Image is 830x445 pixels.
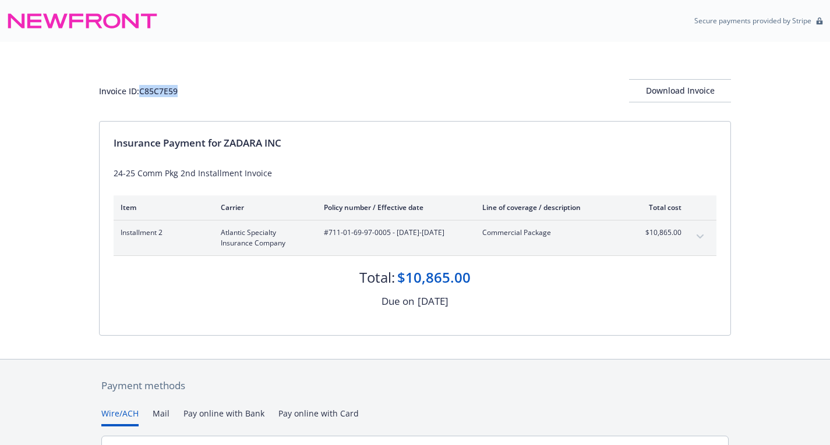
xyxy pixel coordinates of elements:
[694,16,811,26] p: Secure payments provided by Stripe
[691,227,709,246] button: expand content
[114,167,716,179] div: 24-25 Comm Pkg 2nd Installment Invoice
[278,407,359,426] button: Pay online with Card
[382,294,414,309] div: Due on
[221,227,305,248] span: Atlantic Specialty Insurance Company
[114,220,716,255] div: Installment 2Atlantic Specialty Insurance Company#711-01-69-97-0005 - [DATE]-[DATE]Commercial Pac...
[101,378,729,393] div: Payment methods
[121,202,202,212] div: Item
[629,79,731,102] button: Download Invoice
[482,227,619,238] span: Commercial Package
[183,407,264,426] button: Pay online with Bank
[629,80,731,102] div: Download Invoice
[397,268,471,287] div: $10,865.00
[324,227,464,238] span: #711-01-69-97-0005 - [DATE]-[DATE]
[482,202,619,212] div: Line of coverage / description
[418,294,448,309] div: [DATE]
[99,85,178,97] div: Invoice ID: C85C7E59
[324,202,464,212] div: Policy number / Effective date
[114,136,716,151] div: Insurance Payment for ZADARA INC
[359,268,395,287] div: Total:
[101,407,139,426] button: Wire/ACH
[638,227,681,238] span: $10,865.00
[121,227,202,238] span: Installment 2
[638,202,681,212] div: Total cost
[153,407,169,426] button: Mail
[221,202,305,212] div: Carrier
